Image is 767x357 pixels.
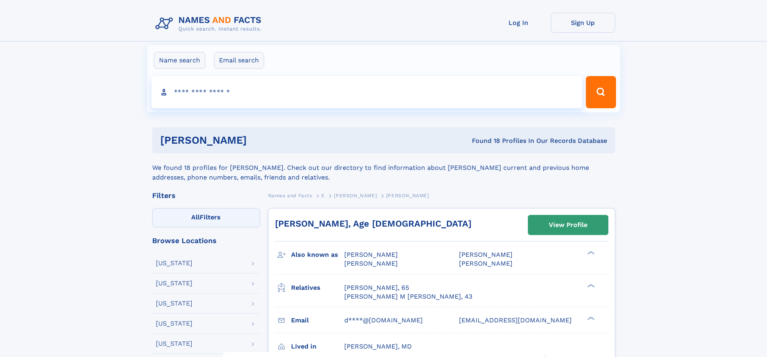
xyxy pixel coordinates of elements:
[459,251,513,258] span: [PERSON_NAME]
[191,213,200,221] span: All
[334,190,377,200] a: [PERSON_NAME]
[152,13,268,35] img: Logo Names and Facts
[268,190,312,200] a: Names and Facts
[586,76,616,108] button: Search Button
[321,190,325,200] a: E
[344,292,472,301] a: [PERSON_NAME] M [PERSON_NAME], 43
[334,193,377,198] span: [PERSON_NAME]
[344,343,412,350] span: [PERSON_NAME], MD
[291,314,344,327] h3: Email
[214,52,264,69] label: Email search
[528,215,608,235] a: View Profile
[585,250,595,256] div: ❯
[486,13,551,33] a: Log In
[386,193,429,198] span: [PERSON_NAME]
[156,260,192,266] div: [US_STATE]
[585,316,595,321] div: ❯
[551,13,615,33] a: Sign Up
[156,340,192,347] div: [US_STATE]
[156,280,192,287] div: [US_STATE]
[152,192,260,199] div: Filters
[344,260,398,267] span: [PERSON_NAME]
[154,52,205,69] label: Name search
[275,219,471,229] a: [PERSON_NAME], Age [DEMOGRAPHIC_DATA]
[585,283,595,288] div: ❯
[152,237,260,244] div: Browse Locations
[291,340,344,353] h3: Lived in
[344,283,409,292] a: [PERSON_NAME], 65
[549,216,587,234] div: View Profile
[152,208,260,227] label: Filters
[151,76,583,108] input: search input
[321,193,325,198] span: E
[160,135,360,145] h1: [PERSON_NAME]
[156,320,192,327] div: [US_STATE]
[344,251,398,258] span: [PERSON_NAME]
[459,260,513,267] span: [PERSON_NAME]
[291,248,344,262] h3: Also known as
[291,281,344,295] h3: Relatives
[152,153,615,182] div: We found 18 profiles for [PERSON_NAME]. Check out our directory to find information about [PERSON...
[459,316,572,324] span: [EMAIL_ADDRESS][DOMAIN_NAME]
[359,136,607,145] div: Found 18 Profiles In Our Records Database
[156,300,192,307] div: [US_STATE]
